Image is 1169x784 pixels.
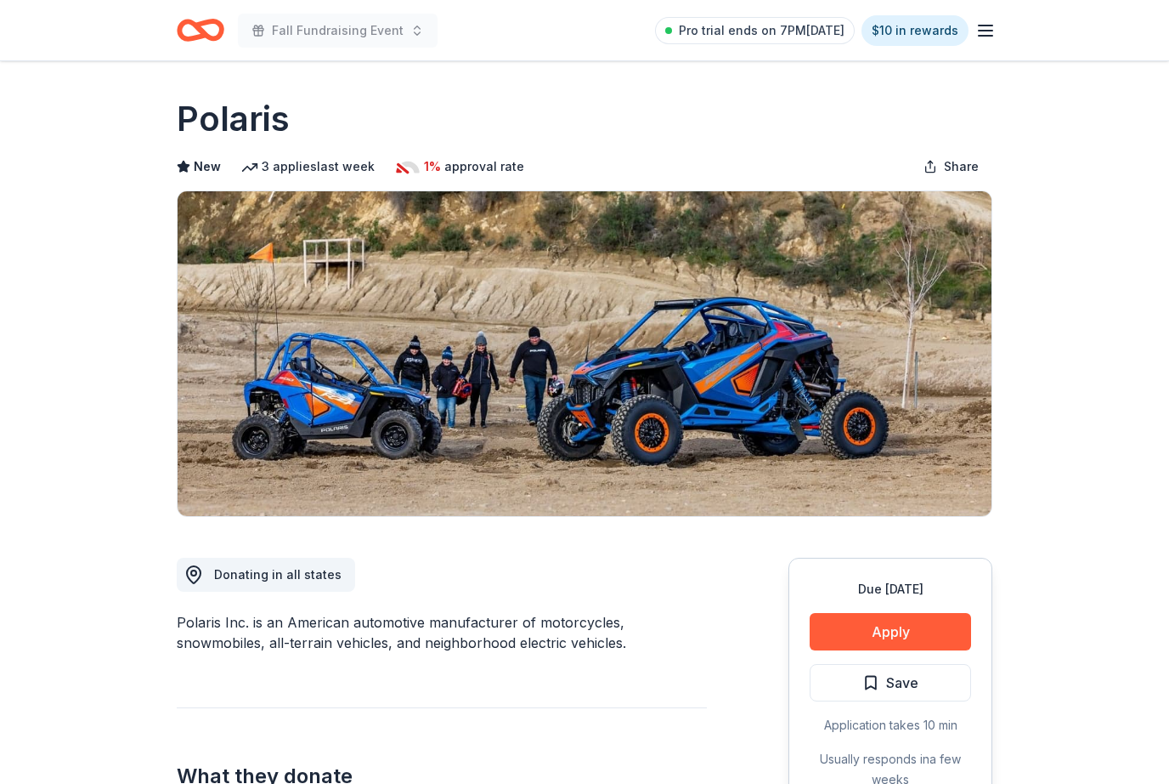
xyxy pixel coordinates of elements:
button: Apply [810,613,971,650]
h1: Polaris [177,95,290,143]
div: Due [DATE] [810,579,971,599]
button: Share [910,150,992,184]
span: 1% [424,156,441,177]
div: Polaris Inc. is an American automotive manufacturer of motorcycles, snowmobiles, all-terrain vehi... [177,612,707,653]
span: approval rate [444,156,524,177]
div: 3 applies last week [241,156,375,177]
div: Application takes 10 min [810,715,971,736]
a: Pro trial ends on 7PM[DATE] [655,17,855,44]
span: Share [944,156,979,177]
button: Save [810,664,971,702]
span: Pro trial ends on 7PM[DATE] [679,20,844,41]
a: Home [177,10,224,50]
span: Donating in all states [214,567,342,582]
span: New [194,156,221,177]
img: Image for Polaris [178,191,991,516]
span: Save [886,672,918,694]
span: Fall Fundraising Event [272,20,404,41]
a: $10 in rewards [861,15,969,46]
button: Fall Fundraising Event [238,14,438,48]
